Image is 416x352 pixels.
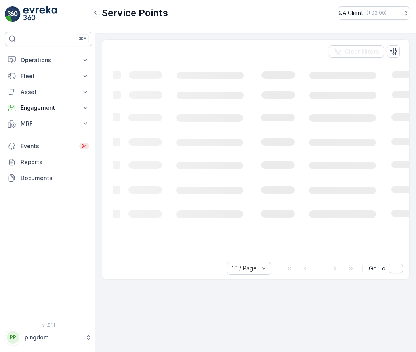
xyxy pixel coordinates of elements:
p: Clear Filters [345,48,379,55]
p: ( +03:00 ) [366,10,387,16]
span: Go To [369,264,385,272]
span: v 1.51.1 [5,323,92,327]
p: Asset [21,88,76,96]
button: Asset [5,84,92,100]
button: QA Client(+03:00) [338,6,410,20]
p: Engagement [21,104,76,112]
button: Engagement [5,100,92,116]
p: pingdom [25,333,81,341]
button: Fleet [5,68,92,84]
img: logo_light-DOdMpM7g.png [23,6,57,22]
p: MRF [21,120,76,128]
p: Operations [21,56,76,64]
p: Documents [21,174,89,182]
p: Service Points [102,7,168,19]
p: ⌘B [79,36,87,42]
a: Events34 [5,138,92,154]
div: PP [7,331,19,344]
a: Reports [5,154,92,170]
p: QA Client [338,9,363,17]
button: PPpingdom [5,329,92,346]
button: Clear Filters [329,45,384,58]
img: logo [5,6,21,22]
p: 34 [81,143,88,149]
button: Operations [5,52,92,68]
p: Reports [21,158,89,166]
p: Fleet [21,72,76,80]
button: MRF [5,116,92,132]
a: Documents [5,170,92,186]
p: Events [21,142,74,150]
